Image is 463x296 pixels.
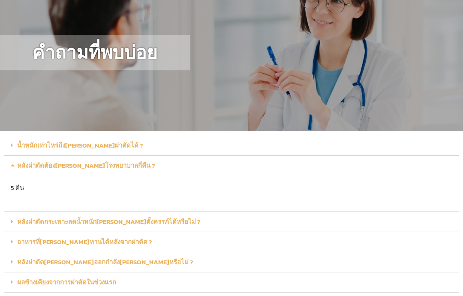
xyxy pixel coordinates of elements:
[17,257,193,267] a: หลังผ่าตัด[PERSON_NAME]ออกกำลัง[PERSON_NAME]หรือไม่ ?
[17,217,200,227] a: หลังผ่าตัดกระเพาะลดน้ำหนัก[PERSON_NAME]ตั้งครรภ์ได้หรือไม่ ?
[11,182,452,194] p: 5 คืน
[17,278,116,287] a: ผลข้างเคียงจากการผ่าตัดในช่วงแรก
[17,141,143,151] a: น้ำหนักเท่าไหร่ถึง[PERSON_NAME]ผ่าตัดได้ ?
[17,161,155,171] a: หลังผ่าตัดต้อง[PERSON_NAME]โรงพยาบาลกี่คืน ?
[17,237,152,247] a: อาหารที่[PERSON_NAME]ทานได้หลังจากผ่าตัด ?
